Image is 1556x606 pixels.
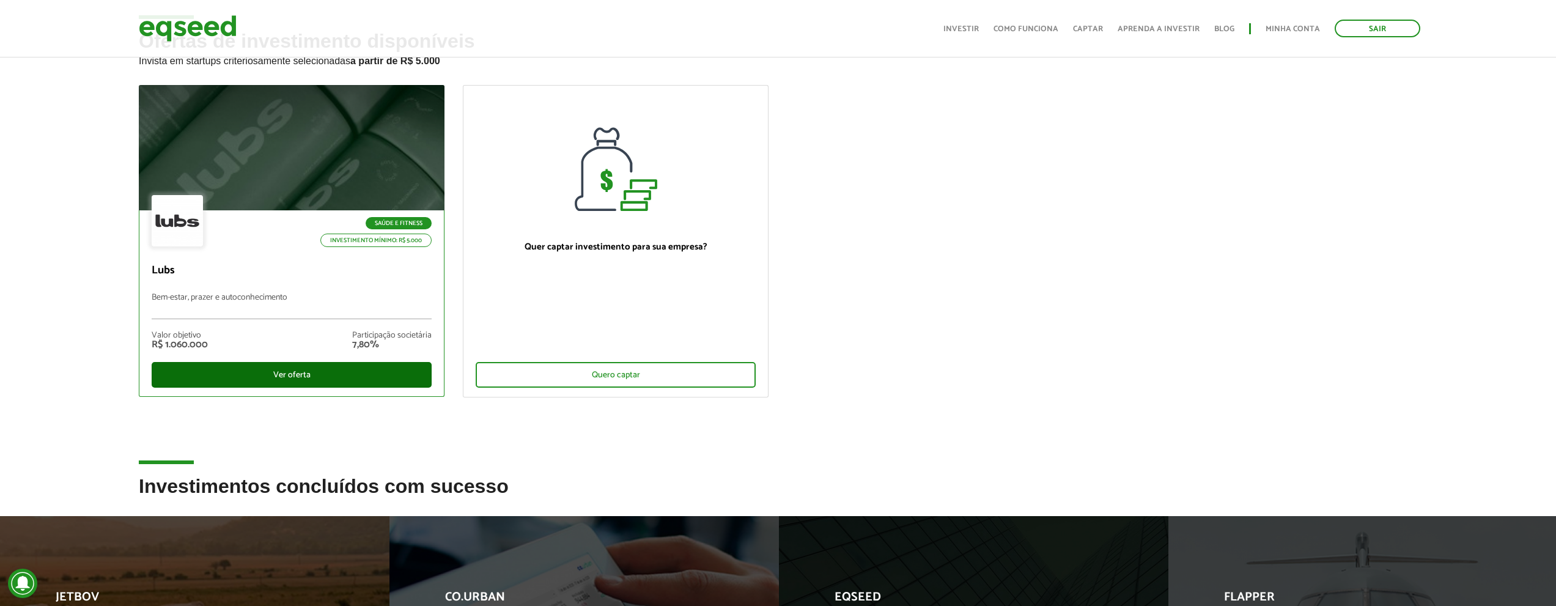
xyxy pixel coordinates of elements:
div: 7,80% [352,340,432,350]
p: Investimento mínimo: R$ 5.000 [320,234,432,247]
div: Participação societária [352,331,432,340]
p: Bem-estar, prazer e autoconhecimento [152,293,432,319]
a: Minha conta [1266,25,1320,33]
a: Aprenda a investir [1118,25,1200,33]
a: Captar [1073,25,1103,33]
img: EqSeed [139,12,237,45]
a: Saúde e Fitness Investimento mínimo: R$ 5.000 Lubs Bem-estar, prazer e autoconhecimento Valor obj... [139,85,444,397]
a: Blog [1214,25,1234,33]
p: Lubs [152,264,432,278]
a: Investir [943,25,979,33]
a: Como funciona [994,25,1058,33]
div: Ver oferta [152,362,432,388]
strong: a partir de R$ 5.000 [350,56,440,66]
div: R$ 1.060.000 [152,340,208,350]
a: Sair [1335,20,1420,37]
h2: Investimentos concluídos com sucesso [139,476,1417,515]
div: Quero captar [476,362,756,388]
p: Invista em startups criteriosamente selecionadas [139,52,1417,67]
p: Saúde e Fitness [366,217,432,229]
div: Valor objetivo [152,331,208,340]
h2: Ofertas de investimento disponíveis [139,31,1417,85]
p: Quer captar investimento para sua empresa? [476,242,756,253]
a: Quer captar investimento para sua empresa? Quero captar [463,85,769,397]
